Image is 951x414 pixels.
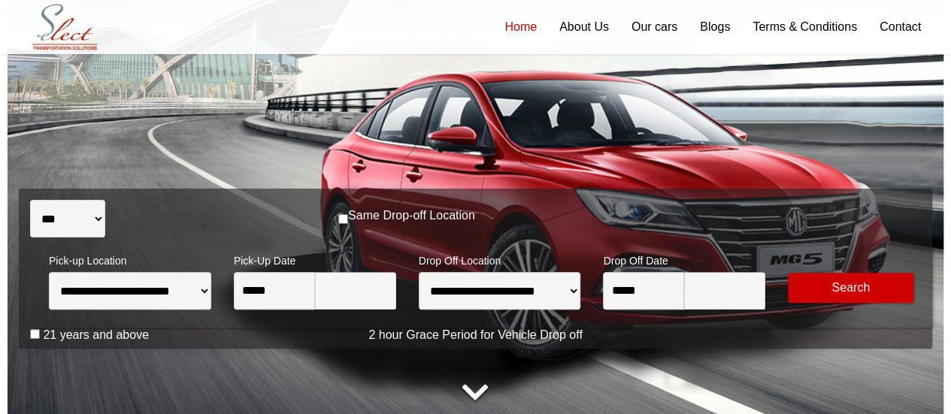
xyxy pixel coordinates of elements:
[49,245,211,272] span: Pick-up Location
[234,245,396,272] span: Pick-Up Date
[23,2,107,53] img: Select Rent a Car
[788,273,913,303] button: Modify Search
[43,328,149,343] label: 21 years and above
[419,245,581,272] span: Drop Off Location
[19,326,932,344] p: 2 hour Grace Period for Vehicle Drop off
[348,208,475,223] label: Same Drop-off Location
[603,245,765,272] span: Drop Off Date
